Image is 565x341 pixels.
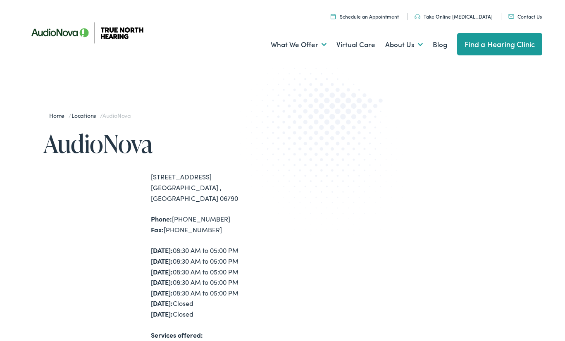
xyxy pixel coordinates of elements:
a: Schedule an Appointment [331,13,399,20]
strong: Services offered: [151,330,203,339]
a: Find a Hearing Clinic [457,33,543,55]
h1: AudioNova [43,130,283,157]
a: Blog [433,29,447,60]
strong: [DATE]: [151,298,173,308]
strong: Phone: [151,214,172,223]
a: Contact Us [508,13,542,20]
img: Mail icon in color code ffb348, used for communication purposes [508,14,514,19]
a: Home [49,111,69,119]
a: About Us [385,29,423,60]
strong: [DATE]: [151,309,173,318]
span: / / [49,111,131,119]
strong: [DATE]: [151,256,173,265]
a: Take Online [MEDICAL_DATA] [415,13,493,20]
img: Icon symbolizing a calendar in color code ffb348 [331,14,336,19]
div: [PHONE_NUMBER] [PHONE_NUMBER] [151,214,283,235]
span: AudioNova [103,111,131,119]
a: Locations [72,111,100,119]
img: Headphones icon in color code ffb348 [415,14,420,19]
a: What We Offer [271,29,327,60]
div: 08:30 AM to 05:00 PM 08:30 AM to 05:00 PM 08:30 AM to 05:00 PM 08:30 AM to 05:00 PM 08:30 AM to 0... [151,245,283,319]
strong: [DATE]: [151,246,173,255]
strong: [DATE]: [151,277,173,286]
strong: Fax: [151,225,164,234]
div: [STREET_ADDRESS] [GEOGRAPHIC_DATA] , [GEOGRAPHIC_DATA] 06790 [151,172,283,203]
strong: [DATE]: [151,288,173,297]
a: Virtual Care [336,29,375,60]
strong: [DATE]: [151,267,173,276]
